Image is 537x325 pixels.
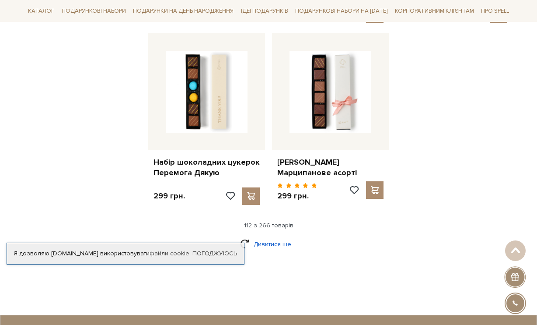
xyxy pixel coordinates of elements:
[277,157,384,178] a: [PERSON_NAME] Марципанове асорті
[58,4,129,18] a: Подарункові набори
[153,157,260,178] a: Набір шоколадних цукерок Перемога Дякую
[153,191,185,201] p: 299 грн.
[7,250,244,258] div: Я дозволяю [DOMAIN_NAME] використовувати
[129,4,237,18] a: Подарунки на День народження
[237,4,292,18] a: Ідеї подарунків
[240,237,297,252] a: Дивитися ще
[391,4,478,18] a: Корпоративним клієнтам
[478,4,513,18] a: Про Spell
[24,4,58,18] a: Каталог
[150,250,189,257] a: файли cookie
[192,250,237,258] a: Погоджуюсь
[21,222,516,230] div: 112 з 266 товарів
[292,4,391,18] a: Подарункові набори на [DATE]
[277,191,317,201] p: 299 грн.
